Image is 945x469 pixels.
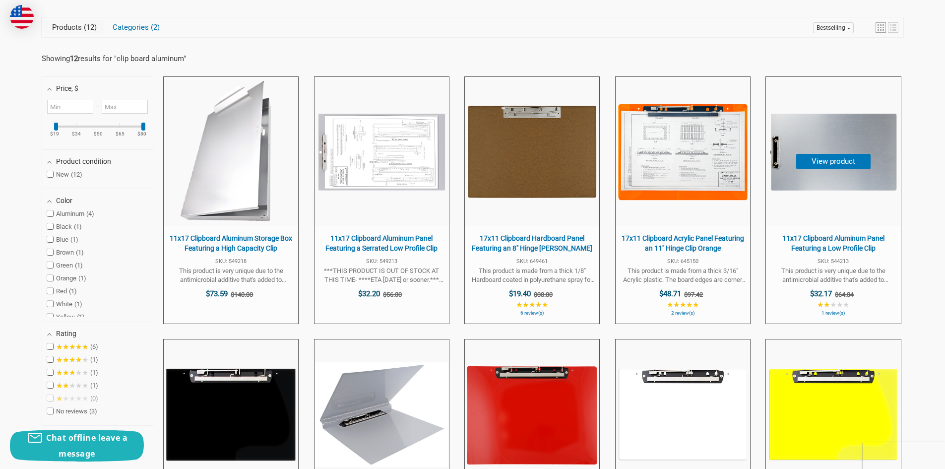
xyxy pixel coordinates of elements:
[47,100,93,114] input: Minimum value
[621,259,745,264] span: SKU: 645150
[470,267,594,284] span: This product is made from a thick 1/8" Hardboard coated in polyurethane spray for extra resistanc...
[56,343,88,351] span: ★★★★★
[149,23,160,32] span: 2
[47,287,77,295] span: Red
[319,234,444,253] span: 11x17 Clipboard Aluminum Panel Featuring a Serrated Low Profile Clip
[10,5,34,29] img: duty and tax information for United States
[47,407,97,415] span: No reviews
[56,382,88,390] span: ★★★★★
[90,356,98,363] span: 1
[47,210,94,218] span: Aluminum
[470,259,594,264] span: SKU: 649461
[616,77,750,324] a: 17x11 Clipboard Acrylic Panel Featuring an 11
[82,23,97,32] span: 12
[164,77,298,324] a: 11x17 Clipboard Aluminum Storage Box Featuring a High Capacity Clip
[45,20,104,34] a: View Products Tab
[876,22,886,33] a: View grid mode
[56,157,111,165] span: Product condition
[10,430,144,462] button: Chat offline leave a message
[231,291,253,298] span: $140.00
[169,259,293,264] span: SKU: 549218
[315,362,448,467] img: 17x11 Clipboard Aluminum Fold-over Panel Featuring an 11" Hinge Clip
[621,311,745,316] span: 2 review(s)
[813,22,854,33] a: Sort options
[796,154,871,169] button: View product
[621,267,745,284] span: This product is made from a thick 3/16" Acrylic plastic. The board edges are corner rounded and b...
[66,132,87,136] ins: $34
[47,223,82,231] span: Black
[863,442,945,469] iframe: Google Customer Reviews
[771,267,895,284] span: This product is very unique due to the antimicrobial additive that's added to effectively reduce ...
[56,84,78,92] span: Price
[206,289,228,298] span: $73.59
[383,291,402,298] span: $56.00
[47,236,78,244] span: Blue
[71,84,78,92] span: , $
[817,301,849,309] span: ★★★★★
[509,289,531,298] span: $19.40
[47,300,82,308] span: White
[534,291,553,298] span: $38.80
[56,330,76,337] span: Rating
[684,291,703,298] span: $97.42
[766,85,900,219] img: 11x17 Clipboard Aluminum Panel Featuring a Low Profile Clip
[47,262,83,269] span: Green
[616,85,750,219] img: 17x11 Clipboard Acrylic Panel Featuring an 11" Hinge Clip Orange
[90,395,98,402] span: 0
[358,289,380,298] span: $32.20
[117,54,184,63] a: clip board aluminum
[516,301,548,309] span: ★★★★★
[470,311,594,316] span: 6 review(s)
[47,313,85,321] span: Yellow
[131,132,152,136] ins: $80
[319,267,444,284] span: ***THIS PRODUCT IS OUT OF STOCK AT THIS TIME- ****ETA [DATE] or sooner.*** This product is very u...
[810,289,832,298] span: $32.17
[46,432,127,459] span: Chat offline leave a message
[70,54,78,63] b: 12
[71,171,82,178] span: 12
[667,301,699,309] span: ★★★★★
[44,132,65,136] ins: $19
[77,313,85,321] span: 1
[74,300,82,308] span: 1
[465,85,599,219] img: 17x11 Clipboard Hardboard Panel Featuring an 8" Hinge Clip Brown
[169,234,293,253] span: 11x17 Clipboard Aluminum Storage Box Featuring a High Capacity Clip
[90,382,98,389] span: 1
[470,234,594,253] span: 17x11 Clipboard Hardboard Panel Featuring an 8" Hinge [PERSON_NAME]
[70,236,78,243] span: 1
[78,274,86,282] span: 1
[89,407,97,415] span: 3
[659,289,681,298] span: $48.71
[86,210,94,217] span: 4
[88,132,109,136] ins: $50
[56,395,88,402] span: ★★★★★
[90,343,98,350] span: 6
[56,356,88,364] span: ★★★★★
[110,132,130,136] ins: $65
[835,291,854,298] span: $64.34
[771,234,895,253] span: 11x17 Clipboard Aluminum Panel Featuring a Low Profile Clip
[47,274,86,282] span: Orange
[817,24,845,31] span: Bestselling
[74,223,82,230] span: 1
[42,54,186,63] div: Showing results for " "
[56,197,72,204] span: Color
[90,369,98,376] span: 1
[47,171,82,179] span: New
[47,249,84,257] span: Brown
[766,77,900,324] a: 11x17 Clipboard Aluminum Panel Featuring a Low Profile Clip
[771,259,895,264] span: SKU: 544213
[315,77,449,324] a: 11x17 Clipboard Aluminum Panel Featuring a Serrated Low Profile Clip
[105,20,167,34] a: View Categories Tab
[75,262,83,269] span: 1
[69,287,77,295] span: 1
[888,22,898,33] a: View list mode
[102,100,148,114] input: Maximum value
[319,259,444,264] span: SKU: 549213
[76,249,84,256] span: 1
[169,267,293,284] span: This product is very unique due to the antimicrobial additive that's added to effectively reduce ...
[621,234,745,253] span: 17x11 Clipboard Acrylic Panel Featuring an 11" Hinge Clip Orange
[56,369,88,377] span: ★★★★★
[771,311,895,316] span: 1 review(s)
[465,77,599,324] a: 17x11 Clipboard Hardboard Panel Featuring an 8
